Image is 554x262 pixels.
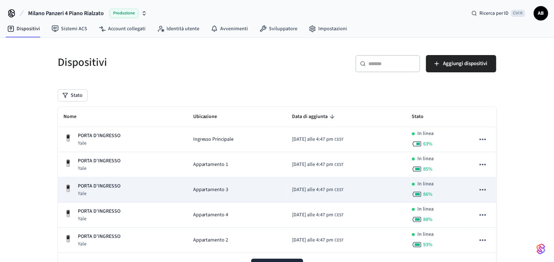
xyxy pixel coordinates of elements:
[64,111,77,122] font: Nome
[205,22,254,35] a: Avvenimenti
[292,111,328,122] font: Data di aggiunta
[424,191,429,198] font: 86
[335,212,344,218] span: CEST
[292,236,344,244] div: Europe/Rome
[1,22,46,35] a: Dispositivi
[220,25,248,32] font: Avvenimenti
[418,180,434,188] p: In linea
[71,92,83,99] font: Stato
[78,157,121,165] p: PORTA D'INGRESSO
[292,211,344,219] div: Europe/Rome
[58,55,273,70] h5: Dispositivi
[292,136,344,143] div: Europe/Rome
[64,111,86,122] span: Nome
[193,111,217,122] font: Ubicazione
[292,111,337,122] span: Data di aggiunta
[78,215,121,222] p: Yale
[28,9,104,18] span: Milano Panzeri 4 Piano Rialzato
[418,205,434,213] p: In linea
[78,165,121,172] p: Yale
[78,233,121,240] p: PORTA D'INGRESSO
[426,55,496,72] button: Aggiungi dispositivi
[93,22,151,35] a: Account collegati
[424,191,433,198] span: %
[292,161,333,168] span: [DATE] alle 4:47 pm
[424,216,433,223] span: %
[64,184,72,193] img: Serratura intelligente Wi-Fi con touchscreen Yale Assure, nichel satinato, anteriore
[292,211,333,219] span: [DATE] alle 4:47 pm
[64,235,72,243] img: Serratura intelligente Wi-Fi con touchscreen Yale Assure, nichel satinato, anteriore
[193,211,229,219] span: Appartamento 4
[78,208,121,215] p: PORTA D'INGRESSO
[535,7,548,20] span: AB
[292,136,333,143] span: [DATE] alle 4:47 pm
[443,59,488,68] span: Aggiungi dispositivi
[61,25,87,32] font: Sistemi ACS
[424,140,433,148] span: %
[78,240,121,248] p: Yale
[110,9,138,18] span: Produzione
[269,25,297,32] font: Sviluppatore
[335,187,344,193] span: CEST
[335,136,344,143] span: CEST
[64,209,72,218] img: Serratura intelligente Wi-Fi con touchscreen Yale Assure, nichel satinato, anteriore
[418,155,434,163] p: In linea
[424,166,429,173] font: 85
[64,134,72,143] img: Serratura intelligente Wi-Fi con touchscreen Yale Assure, nichel satinato, anteriore
[78,182,121,190] p: PORTA D'INGRESSO
[46,22,93,35] a: Sistemi ACS
[466,7,531,20] div: Ricerca per IDCtrl K
[193,186,229,194] span: Appartamento 3
[193,111,227,122] span: Ubicazione
[78,140,121,147] p: Yale
[424,140,429,148] font: 63
[292,186,333,194] span: [DATE] alle 4:47 pm
[424,216,429,223] font: 88
[534,6,548,21] button: AB
[78,132,121,140] p: PORTA D'INGRESSO
[418,231,434,238] p: In linea
[292,161,344,168] div: Europe/Rome
[151,22,205,35] a: Identità utente
[303,22,353,35] a: Impostazioni
[424,241,429,248] font: 93
[167,25,199,32] font: Identità utente
[479,10,509,17] span: Ricerca per ID
[64,159,72,168] img: Serratura intelligente Wi-Fi con touchscreen Yale Assure, nichel satinato, anteriore
[193,161,229,168] span: Appartamento 1
[412,111,424,122] font: Stato
[58,90,87,101] button: Stato
[537,243,545,255] img: SeamLogoGradient.69752ec5.svg
[335,162,344,168] span: CEST
[418,130,434,137] p: In linea
[17,25,40,32] font: Dispositivi
[318,25,347,32] font: Impostazioni
[412,111,433,122] span: Stato
[108,25,146,32] font: Account collegati
[292,236,333,244] span: [DATE] alle 4:47 pm
[78,190,121,197] p: Yale
[335,237,344,244] span: CEST
[292,186,344,194] div: Europe/Rome
[254,22,303,35] a: Sviluppatore
[193,236,229,244] span: Appartamento 2
[424,241,433,248] span: %
[58,107,496,253] table: tavolo appiccicoso
[193,136,234,143] span: Ingresso Principale
[511,10,525,17] span: Ctrl K
[424,166,433,173] span: %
